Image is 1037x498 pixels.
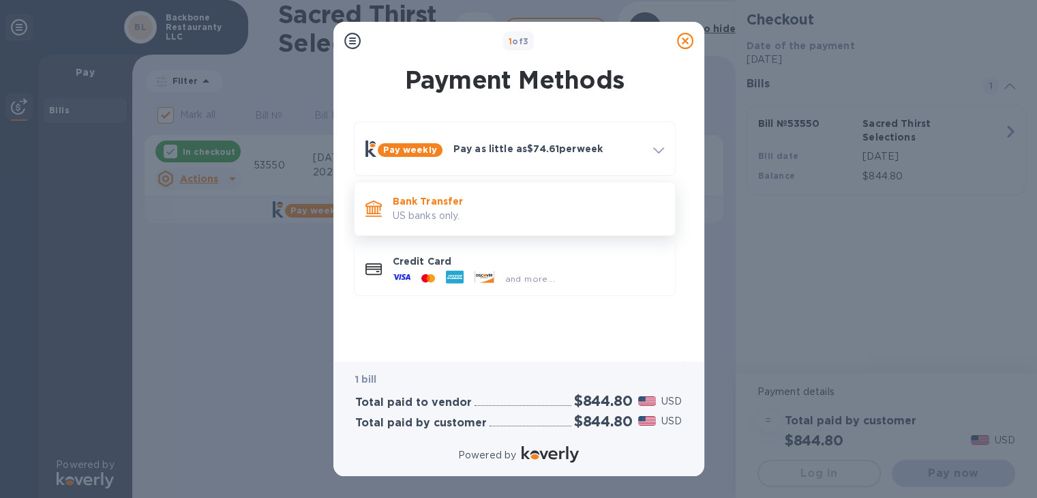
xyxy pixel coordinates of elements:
[522,446,579,463] img: Logo
[393,194,664,208] p: Bank Transfer
[574,392,633,409] h2: $844.80
[638,416,657,426] img: USD
[351,65,678,94] h1: Payment Methods
[458,448,516,463] p: Powered by
[509,36,512,46] span: 1
[505,274,555,284] span: and more...
[355,374,377,385] b: 1 bill
[393,209,664,223] p: US banks only.
[355,396,472,409] h3: Total paid to vendor
[509,36,529,46] b: of 3
[661,394,682,409] p: USD
[383,145,437,155] b: Pay weekly
[638,396,657,406] img: USD
[661,414,682,428] p: USD
[355,417,487,430] h3: Total paid by customer
[393,254,664,268] p: Credit Card
[574,413,633,430] h2: $844.80
[453,142,642,156] p: Pay as little as $74.61 per week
